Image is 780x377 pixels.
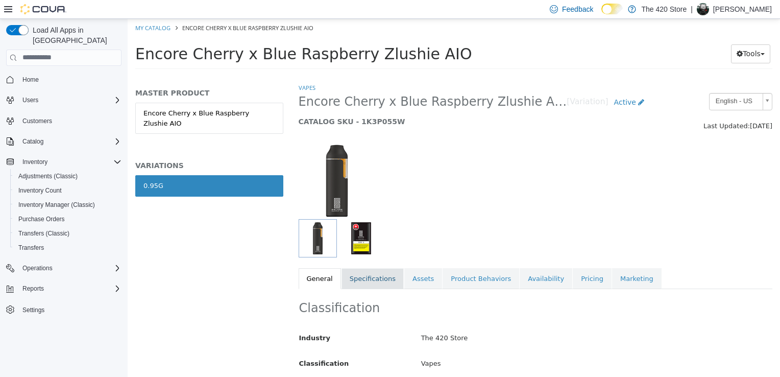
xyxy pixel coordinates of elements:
[10,183,126,198] button: Inventory Count
[10,226,126,241] button: Transfers (Classic)
[10,241,126,255] button: Transfers
[214,249,276,271] a: Specifications
[2,134,126,149] button: Catalog
[10,169,126,183] button: Adjustments (Classic)
[22,264,53,272] span: Operations
[171,98,523,107] h5: CATALOG SKU - 1K3P055W
[22,285,44,293] span: Reports
[14,199,99,211] a: Inventory Manager (Classic)
[18,114,121,127] span: Customers
[6,68,121,344] nav: Complex example
[14,242,48,254] a: Transfers
[18,304,48,316] a: Settings
[172,281,645,297] h2: Classification
[22,96,38,104] span: Users
[697,3,709,15] div: Jeroen Brasz
[8,84,156,115] a: Encore Cherry x Blue Raspberry Zlushie AIO
[8,142,156,151] h5: VARIATIONS
[691,3,693,15] p: |
[601,14,602,15] span: Dark Mode
[8,5,43,13] a: My Catalog
[2,93,126,107] button: Users
[20,4,66,14] img: Cova
[29,25,121,45] span: Load All Apps in [GEOGRAPHIC_DATA]
[18,94,42,106] button: Users
[601,4,623,14] input: Dark Mode
[392,249,445,271] a: Availability
[171,249,213,271] a: General
[445,249,484,271] a: Pricing
[286,311,652,328] div: The 420 Store
[14,242,121,254] span: Transfers
[14,213,121,225] span: Purchase Orders
[2,155,126,169] button: Inventory
[18,135,121,148] span: Catalog
[603,26,643,44] button: Tools
[22,137,43,146] span: Catalog
[2,281,126,296] button: Reports
[18,262,57,274] button: Operations
[55,5,186,13] span: Encore Cherry x Blue Raspberry Zlushie AIO
[18,156,121,168] span: Inventory
[277,249,314,271] a: Assets
[14,213,69,225] a: Purchase Orders
[18,229,69,238] span: Transfers (Classic)
[486,79,508,87] span: Active
[172,315,203,323] span: Industry
[18,215,65,223] span: Purchase Orders
[581,74,645,91] a: English - US
[14,199,121,211] span: Inventory Manager (Classic)
[16,162,36,172] div: 0.95G
[172,341,222,348] span: Classification
[18,186,62,195] span: Inventory Count
[14,170,121,182] span: Adjustments (Classic)
[18,282,121,295] span: Reports
[18,156,52,168] button: Inventory
[14,184,121,197] span: Inventory Count
[171,75,440,91] span: Encore Cherry x Blue Raspberry Zlushie AIO - 0.95G
[14,184,66,197] a: Inventory Count
[14,227,121,240] span: Transfers (Classic)
[622,103,645,111] span: [DATE]
[10,198,126,212] button: Inventory Manager (Classic)
[8,26,345,44] span: Encore Cherry x Blue Raspberry Zlushie AIO
[2,72,126,87] button: Home
[2,261,126,275] button: Operations
[18,115,56,127] a: Customers
[18,282,48,295] button: Reports
[171,65,188,73] a: Vapes
[562,4,593,14] span: Feedback
[582,75,631,90] span: English - US
[484,249,534,271] a: Marketing
[18,135,47,148] button: Catalog
[641,3,687,15] p: The 420 Store
[18,73,121,86] span: Home
[22,306,44,314] span: Settings
[10,212,126,226] button: Purchase Orders
[18,262,121,274] span: Operations
[2,113,126,128] button: Customers
[286,336,652,354] div: Vapes
[22,117,52,125] span: Customers
[18,201,95,209] span: Inventory Manager (Classic)
[18,172,78,180] span: Adjustments (Classic)
[18,303,121,316] span: Settings
[576,103,622,111] span: Last Updated:
[713,3,772,15] p: [PERSON_NAME]
[14,170,82,182] a: Adjustments (Classic)
[2,302,126,317] button: Settings
[315,249,392,271] a: Product Behaviors
[8,69,156,79] h5: MASTER PRODUCT
[14,227,74,240] a: Transfers (Classic)
[171,124,248,200] img: 150
[18,74,43,86] a: Home
[22,76,39,84] span: Home
[439,79,480,87] small: [Variation]
[22,158,47,166] span: Inventory
[18,94,121,106] span: Users
[18,244,44,252] span: Transfers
